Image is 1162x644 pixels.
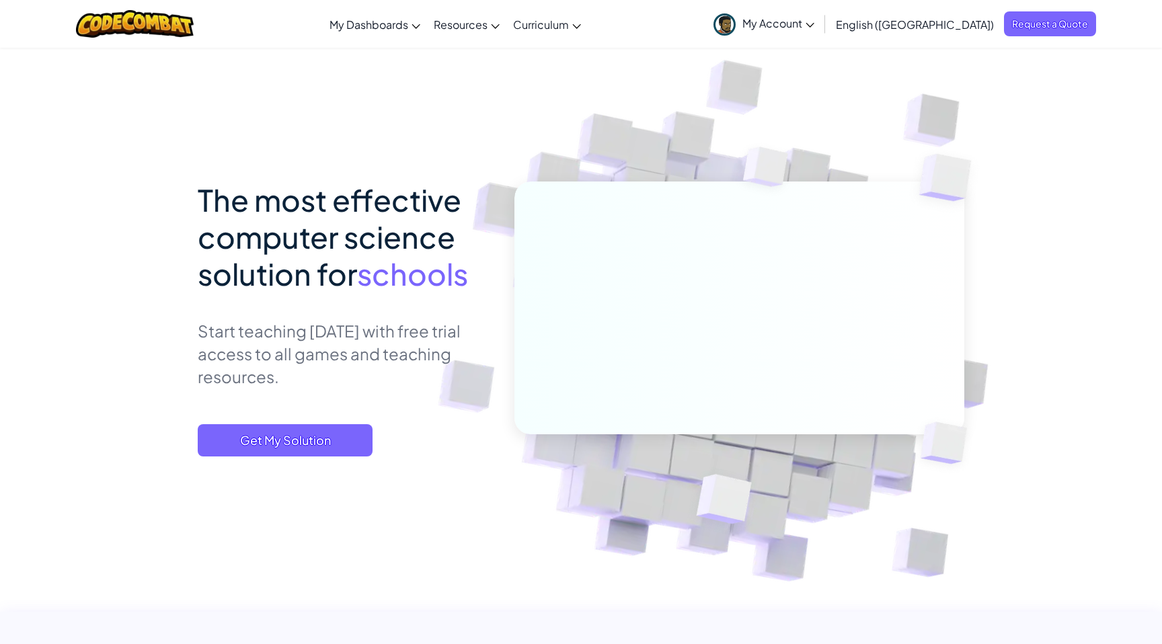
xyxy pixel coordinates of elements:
[323,6,427,42] a: My Dashboards
[718,120,815,220] img: Overlap cubes
[742,16,814,30] span: My Account
[713,13,736,36] img: avatar
[892,121,1009,235] img: Overlap cubes
[198,319,494,388] p: Start teaching [DATE] with free trial access to all games and teaching resources.
[898,394,999,492] img: Overlap cubes
[427,6,506,42] a: Resources
[829,6,1001,42] a: English ([GEOGRAPHIC_DATA])
[707,3,821,45] a: My Account
[664,446,784,557] img: Overlap cubes
[76,10,194,38] img: CodeCombat logo
[330,17,408,32] span: My Dashboards
[836,17,994,32] span: English ([GEOGRAPHIC_DATA])
[1004,11,1096,36] a: Request a Quote
[357,255,468,292] span: schools
[513,17,569,32] span: Curriculum
[198,424,373,456] button: Get My Solution
[434,17,488,32] span: Resources
[506,6,588,42] a: Curriculum
[198,181,461,292] span: The most effective computer science solution for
